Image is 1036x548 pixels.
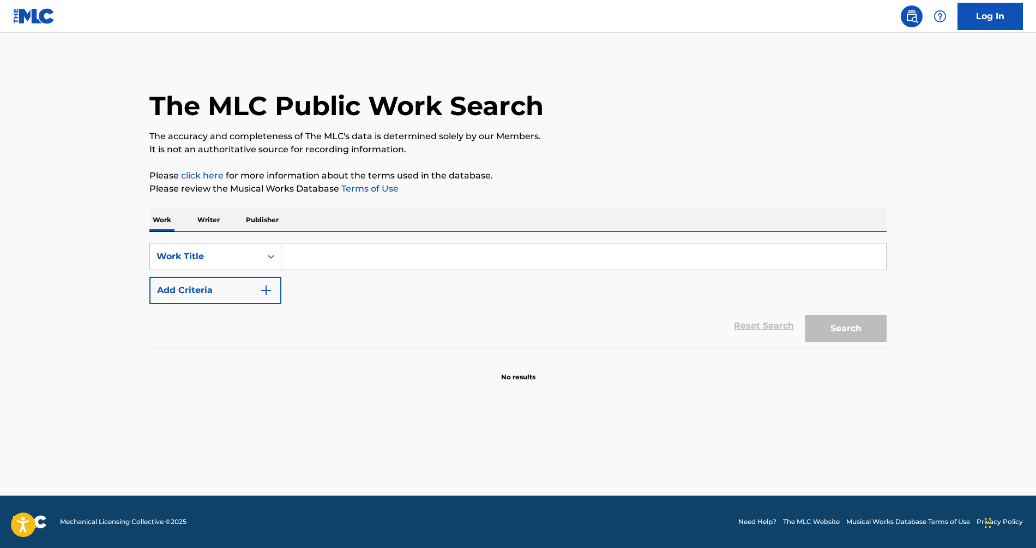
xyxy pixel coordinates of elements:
[149,130,887,143] p: The accuracy and completeness of The MLC's data is determined solely by our Members.
[339,183,399,194] a: Terms of Use
[977,517,1023,527] a: Privacy Policy
[846,517,970,527] a: Musical Works Database Terms of Use
[149,143,887,156] p: It is not an authoritative source for recording information.
[149,182,887,195] p: Please review the Musical Works Database
[181,170,224,181] a: click here
[149,277,281,304] button: Add Criteria
[60,517,186,527] span: Mechanical Licensing Collective © 2025
[985,507,991,539] div: Drag
[738,517,776,527] a: Need Help?
[149,90,544,122] h1: The MLC Public Work Search
[501,359,535,382] p: No results
[13,515,47,528] img: logo
[260,284,273,297] img: 9d2ae6d4665cec9f34b9.svg
[933,10,947,23] img: help
[783,517,840,527] a: The MLC Website
[901,5,923,27] a: Public Search
[156,250,255,263] div: Work Title
[929,5,951,27] div: Help
[981,496,1036,548] iframe: Chat Widget
[905,10,918,23] img: search
[149,169,887,182] p: Please for more information about the terms used in the database.
[149,243,887,348] form: Search Form
[194,209,223,231] p: Writer
[957,3,1023,30] a: Log In
[149,209,174,231] p: Work
[243,209,282,231] p: Publisher
[13,8,55,24] img: MLC Logo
